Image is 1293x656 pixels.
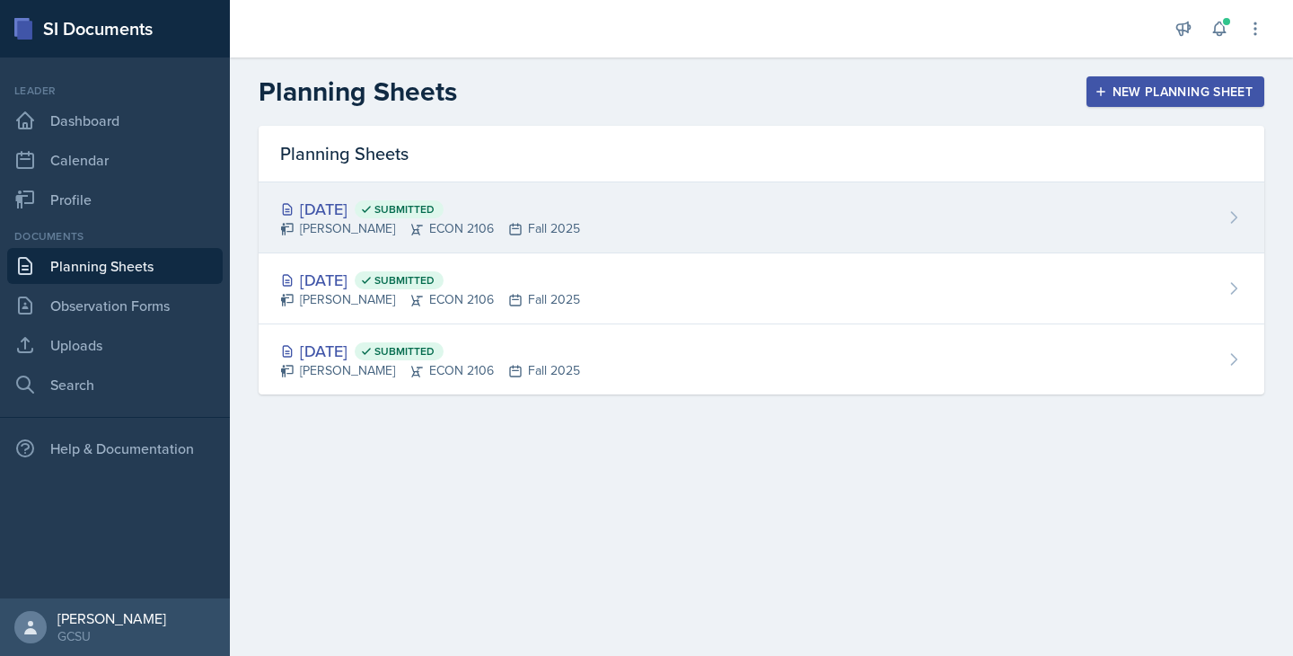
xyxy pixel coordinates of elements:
div: [PERSON_NAME] ECON 2106 Fall 2025 [280,290,580,309]
div: [PERSON_NAME] [57,609,166,627]
a: Uploads [7,327,223,363]
div: [DATE] [280,197,580,221]
div: [DATE] [280,268,580,292]
div: Leader [7,83,223,99]
div: Help & Documentation [7,430,223,466]
a: [DATE] Submitted [PERSON_NAME]ECON 2106Fall 2025 [259,253,1264,324]
a: Calendar [7,142,223,178]
a: Search [7,367,223,403]
span: Submitted [374,344,435,359]
div: [PERSON_NAME] ECON 2106 Fall 2025 [280,219,580,238]
div: [PERSON_NAME] ECON 2106 Fall 2025 [280,361,580,380]
span: Submitted [374,273,435,288]
a: Profile [7,182,223,217]
a: Observation Forms [7,288,223,324]
div: New Planning Sheet [1098,84,1253,99]
div: GCSU [57,627,166,645]
h2: Planning Sheets [259,75,457,108]
a: [DATE] Submitted [PERSON_NAME]ECON 2106Fall 2025 [259,324,1264,394]
div: Documents [7,228,223,244]
a: Dashboard [7,102,223,138]
span: Submitted [374,202,435,217]
div: [DATE] [280,339,580,363]
button: New Planning Sheet [1086,76,1264,107]
a: Planning Sheets [7,248,223,284]
a: [DATE] Submitted [PERSON_NAME]ECON 2106Fall 2025 [259,182,1264,253]
div: Planning Sheets [259,126,1264,182]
